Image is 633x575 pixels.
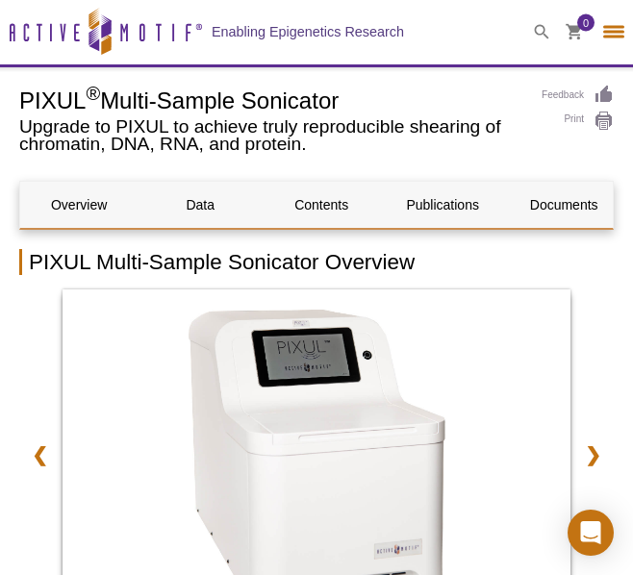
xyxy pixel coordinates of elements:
a: Overview [20,182,138,228]
a: Documents [505,182,622,228]
a: Data [141,182,259,228]
a: Print [542,111,614,132]
a: Contents [263,182,380,228]
a: Feedback [542,85,614,106]
a: ❯ [572,433,614,477]
h2: Enabling Epigenetics Research [212,23,404,40]
h1: PIXUL Multi-Sample Sonicator [19,85,522,113]
a: 0 [566,24,583,44]
div: Open Intercom Messenger [568,510,614,556]
span: 0 [583,14,589,32]
a: Publications [384,182,501,228]
h2: Upgrade to PIXUL to achieve truly reproducible shearing of chromatin, DNA, RNA, and protein. [19,118,522,153]
a: ❮ [19,433,61,477]
sup: ® [86,83,100,104]
h2: PIXUL Multi-Sample Sonicator Overview [19,249,614,275]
